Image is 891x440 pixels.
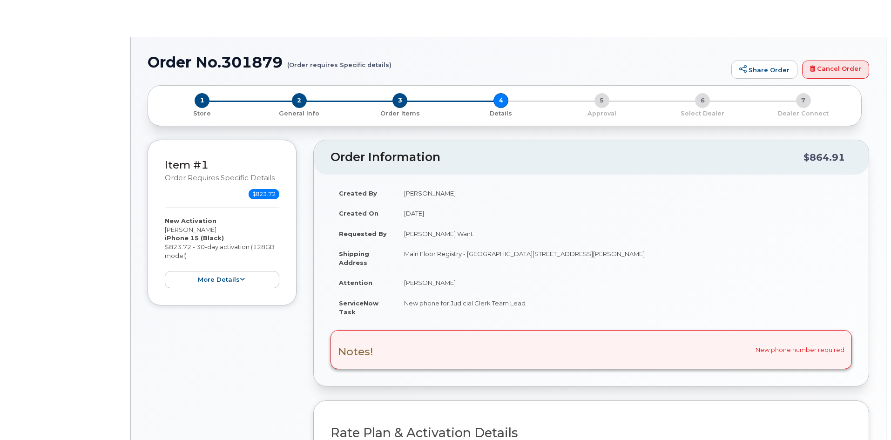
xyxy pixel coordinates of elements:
a: Share Order [731,61,797,79]
strong: Attention [339,279,372,286]
span: 2 [292,93,307,108]
strong: Created By [339,190,377,197]
button: more details [165,271,279,288]
td: [PERSON_NAME] [396,183,852,203]
td: Main Floor Registry - [GEOGRAPHIC_DATA][STREET_ADDRESS][PERSON_NAME] [396,244,852,272]
a: Item #1 [165,158,209,171]
small: (Order requires Specific details) [287,54,391,68]
td: [DATE] [396,203,852,223]
a: Cancel Order [802,61,869,79]
p: General Info [253,109,346,118]
a: 3 Order Items [350,108,451,118]
strong: New Activation [165,217,216,224]
strong: Requested By [339,230,387,237]
h2: Order Information [331,151,803,164]
h3: Notes! [338,346,373,358]
strong: iPhone 15 (Black) [165,234,224,242]
td: New phone for Judicial Clerk Team Lead [396,293,852,322]
span: $823.72 [249,189,279,199]
span: 1 [195,93,209,108]
div: [PERSON_NAME] $823.72 - 30-day activation (128GB model) [165,217,279,288]
small: Order requires Specific details [165,174,275,182]
strong: Created On [339,210,378,217]
strong: ServiceNow Task [339,299,378,316]
strong: Shipping Address [339,250,369,266]
span: 3 [392,93,407,108]
div: $864.91 [803,149,845,166]
h2: Rate Plan & Activation Details [331,426,852,440]
a: 1 Store [155,108,249,118]
td: [PERSON_NAME] Want [396,223,852,244]
p: Store [159,109,245,118]
p: Order Items [353,109,447,118]
td: [PERSON_NAME] [396,272,852,293]
div: New phone number required [331,330,852,369]
a: 2 General Info [249,108,350,118]
h1: Order No.301879 [148,54,727,70]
